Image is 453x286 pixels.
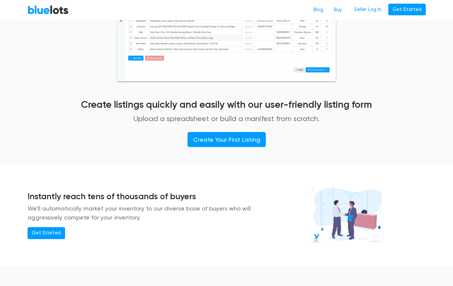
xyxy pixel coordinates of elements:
[188,132,266,147] a: Create Your First Listing
[61,113,392,124] p: Upload a spreadsheet or build a manifest from scratch.
[388,4,426,16] a: Get Started
[329,4,347,16] a: Buy
[61,99,392,110] h2: Create listings quickly and easily with our user-friendly listing form
[301,182,390,248] img: business_buyers-cfd69abd64898b0651ac148da210bee8ea7754f659c9979d10ce09be390d4898.png
[28,191,256,201] h3: Instantly reach tens of thousands of buyers
[350,4,386,16] a: Seller Log In
[28,227,65,239] a: Get Started
[28,204,256,222] p: We'll automatically market your inventory to our diverse base of buyers who will aggressively com...
[28,5,69,15] a: BlueLots
[308,4,329,16] a: Blog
